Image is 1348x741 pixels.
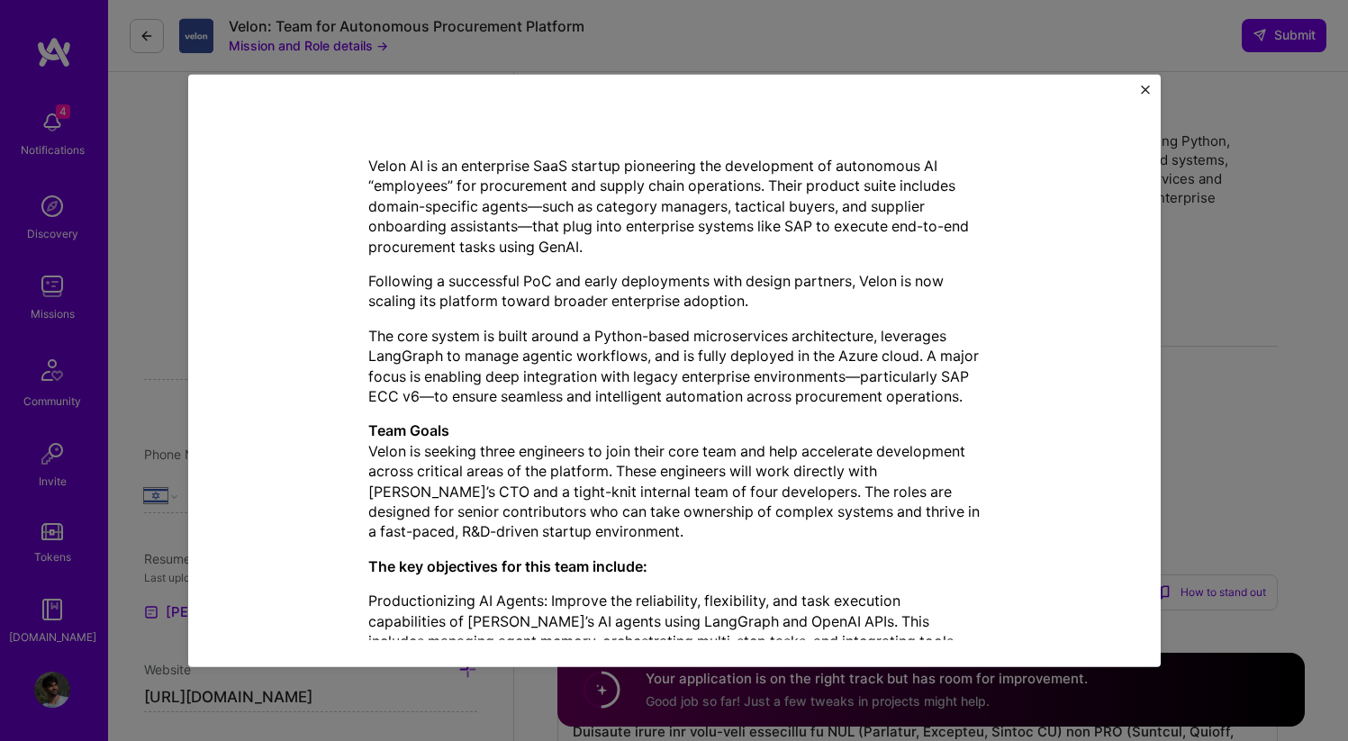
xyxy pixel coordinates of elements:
p: Velon is seeking three engineers to join their core team and help accelerate development across c... [368,420,981,541]
div: Required skills: [368,82,613,101]
p: Following a successful PoC and early deployments with design partners, Velon is now scaling its p... [368,271,981,312]
button: Close [1141,85,1150,104]
strong: Team Goals [368,421,449,439]
p: The core system is built around a Python-based microservices architecture, leverages LangGraph to... [368,326,981,407]
p: Velon AI is an enterprise SaaS startup pioneering the development of autonomous AI “employees” fo... [368,156,981,257]
div: Python, LangGraph, GPT / OpenAI [613,82,981,101]
strong: The key objectives for this team include: [368,557,647,575]
p: Productionizing AI Agents: Improve the reliability, flexibility, and task execution capabilities ... [368,591,981,672]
